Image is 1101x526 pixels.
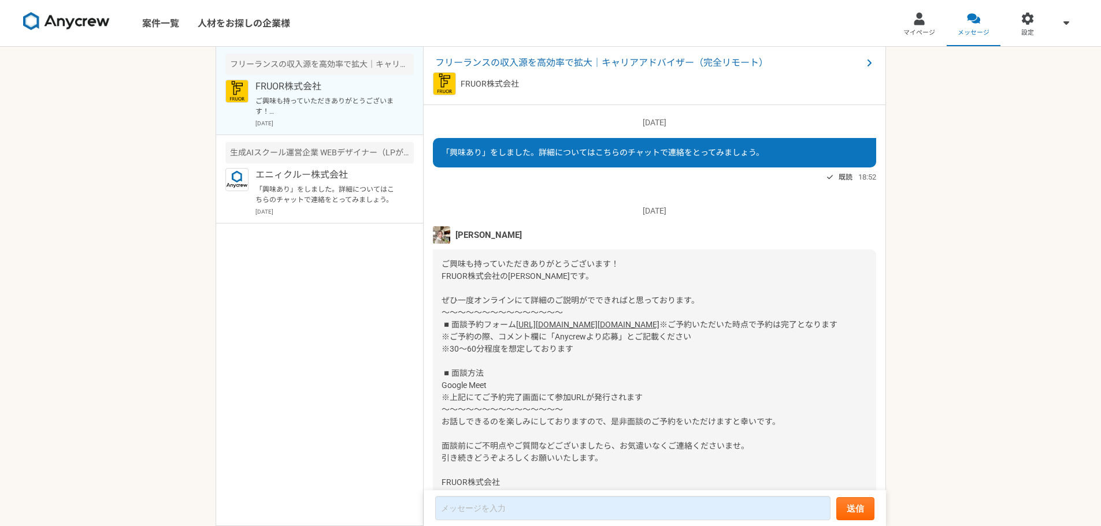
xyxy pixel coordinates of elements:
[442,148,764,157] span: 「興味あり」をしました。詳細についてはこちらのチャットで連絡をとってみましょう。
[23,12,110,31] img: 8DqYSo04kwAAAAASUVORK5CYII=
[435,56,862,70] span: フリーランスの収入源を高効率で拡大｜キャリアアドバイザー（完全リモート）
[255,80,398,94] p: FRUOR株式会社
[225,54,414,75] div: フリーランスの収入源を高効率で拡大｜キャリアアドバイザー（完全リモート）
[442,259,699,329] span: ご興味も持っていただきありがとうございます！ FRUOR株式会社の[PERSON_NAME]です。 ぜひ一度オンラインにて詳細のご説明がでできればと思っております。 〜〜〜〜〜〜〜〜〜〜〜〜〜〜...
[433,117,876,129] p: [DATE]
[255,207,414,216] p: [DATE]
[433,226,450,244] img: unnamed.jpg
[903,28,935,38] span: マイページ
[839,170,852,184] span: 既読
[858,171,876,182] span: 18:52
[433,205,876,217] p: [DATE]
[442,320,837,499] span: ※ご予約いただいた時点で予約は完了となります ※ご予約の際、コメント欄に「Anycrewより応募」とご記載ください ※30〜60分程度を想定しております ◾️面談方法 Google Meet ※...
[461,78,519,90] p: FRUOR株式会社
[516,320,659,329] a: [URL][DOMAIN_NAME][DOMAIN_NAME]
[225,168,249,191] img: logo_text_blue_01.png
[1021,28,1034,38] span: 設定
[255,168,398,182] p: エニィクルー株式会社
[255,119,414,128] p: [DATE]
[255,184,398,205] p: 「興味あり」をしました。詳細についてはこちらのチャットで連絡をとってみましょう。
[958,28,989,38] span: メッセージ
[225,142,414,163] div: 生成AIスクール運営企業 WEBデザイナー（LPがメイン）
[836,497,874,520] button: 送信
[455,229,522,241] span: [PERSON_NAME]
[255,96,398,117] p: ご興味も持っていただきありがとうございます！ FRUOR株式会社の[PERSON_NAME]です。 ぜひ一度オンラインにて詳細のご説明がでできればと思っております。 〜〜〜〜〜〜〜〜〜〜〜〜〜〜...
[225,80,249,103] img: FRUOR%E3%83%AD%E3%82%B3%E3%82%99.png
[433,72,456,95] img: FRUOR%E3%83%AD%E3%82%B3%E3%82%99.png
